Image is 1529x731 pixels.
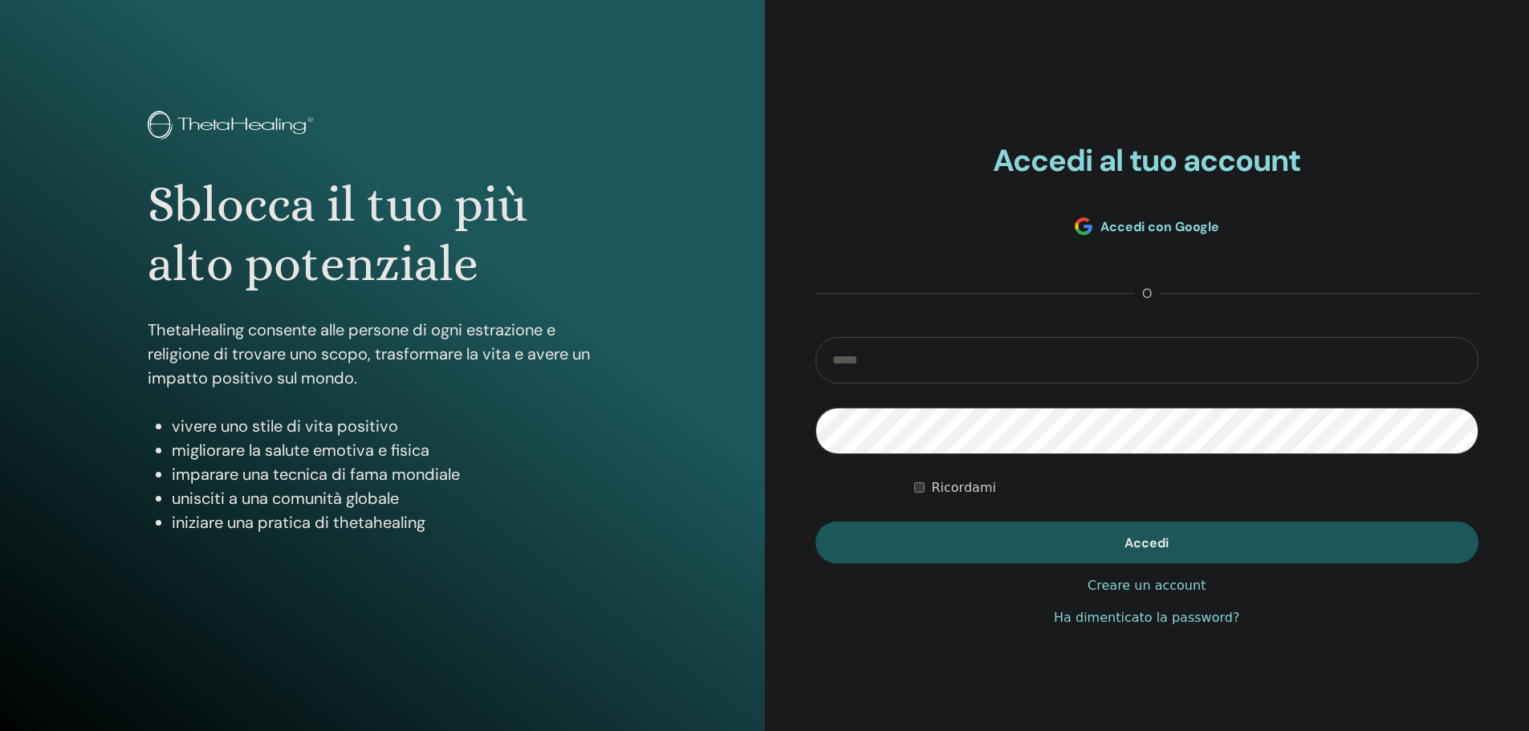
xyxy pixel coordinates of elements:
[148,175,617,294] h1: Sblocca il tuo più alto potenziale
[172,414,617,438] li: vivere uno stile di vita positivo
[815,206,1479,246] a: Accedi con Google
[1088,576,1206,595] a: Creare un account
[1054,608,1239,627] a: Ha dimenticato la password?
[172,486,617,510] li: unisciti a una comunità globale
[172,462,617,486] li: imparare una tecnica di fama mondiale
[1100,218,1219,235] span: Accedi con Google
[148,318,617,390] p: ThetaHealing consente alle persone di ogni estrazione e religione di trovare uno scopo, trasforma...
[1134,284,1160,303] span: o
[172,510,617,534] li: iniziare una pratica di thetahealing
[172,438,617,462] li: migliorare la salute emotiva e fisica
[914,478,1478,497] div: Keep me authenticated indefinitely or until I manually logout
[931,478,995,497] label: Ricordami
[815,522,1479,563] button: Accedi
[815,143,1479,180] h2: Accedi al tuo account
[1124,534,1169,551] span: Accedi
